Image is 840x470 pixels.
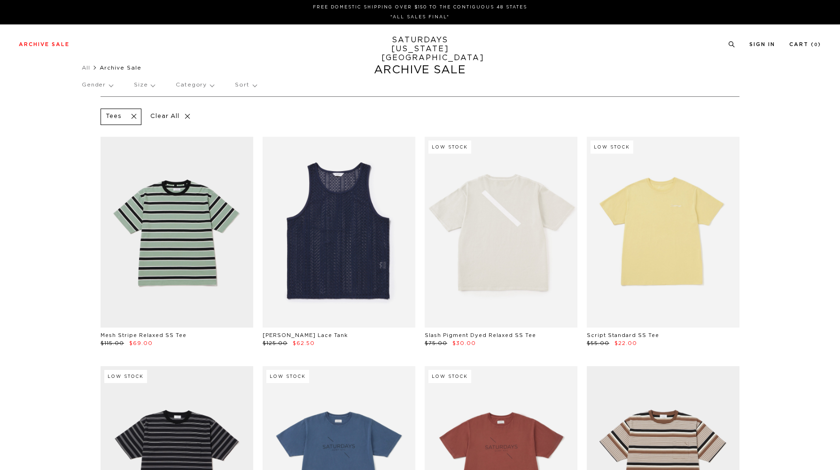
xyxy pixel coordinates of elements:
span: $55.00 [587,341,609,346]
a: Slash Pigment Dyed Relaxed SS Tee [425,333,536,338]
p: *ALL SALES FINAL* [23,14,817,21]
div: Low Stock [428,141,471,154]
a: SATURDAYS[US_STATE][GEOGRAPHIC_DATA] [381,36,459,63]
a: Mesh Stripe Relaxed SS Tee [101,333,187,338]
a: Archive Sale [19,42,70,47]
span: $62.50 [293,341,315,346]
span: $75.00 [425,341,447,346]
span: $125.00 [263,341,288,346]
p: Clear All [146,109,194,125]
span: $22.00 [614,341,637,346]
small: 0 [814,43,818,47]
div: Low Stock [428,370,471,383]
span: $30.00 [452,341,476,346]
a: [PERSON_NAME] Lace Tank [263,333,348,338]
div: Low Stock [104,370,147,383]
a: All [82,65,90,70]
p: Category [176,74,214,96]
span: $115.00 [101,341,124,346]
span: $69.00 [129,341,153,346]
p: Sort [235,74,256,96]
a: Cart (0) [789,42,821,47]
p: Gender [82,74,113,96]
p: Size [134,74,155,96]
div: Low Stock [591,141,633,154]
a: Script Standard SS Tee [587,333,659,338]
p: FREE DOMESTIC SHIPPING OVER $150 TO THE CONTIGUOUS 48 STATES [23,4,817,11]
span: Archive Sale [100,65,141,70]
a: Sign In [749,42,775,47]
div: Low Stock [266,370,309,383]
p: Tees [106,113,121,121]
